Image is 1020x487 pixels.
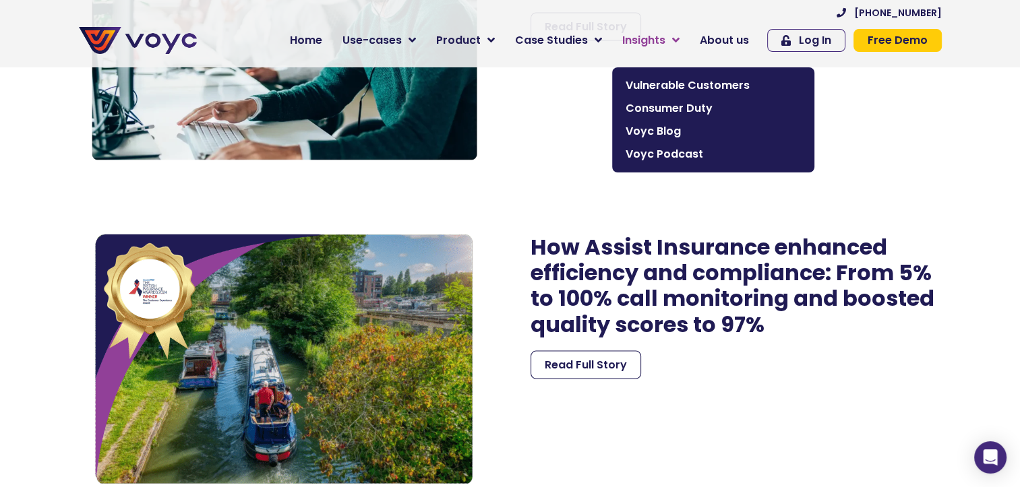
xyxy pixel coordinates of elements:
[531,234,942,338] h2: How Assist Insurance enhanced efficiency and compliance: From 5% to 100% call monitoring and boos...
[436,32,481,48] span: Product
[626,77,801,94] span: Vulnerable Customers
[700,32,749,48] span: About us
[619,120,808,143] a: Voyc Blog
[837,8,942,18] a: [PHONE_NUMBER]
[280,27,332,54] a: Home
[619,143,808,166] a: Voyc Podcast
[853,29,942,52] a: Free Demo
[626,146,801,162] span: Voyc Podcast
[626,100,801,117] span: Consumer Duty
[799,35,831,46] span: Log In
[79,27,197,54] img: voyc-full-logo
[332,27,426,54] a: Use-cases
[619,74,808,97] a: Vulnerable Customers
[612,27,690,54] a: Insights
[342,32,402,48] span: Use-cases
[854,8,942,18] span: [PHONE_NUMBER]
[690,27,759,54] a: About us
[626,123,801,139] span: Voyc Blog
[622,32,665,48] span: Insights
[531,351,641,379] a: Read Full Story
[505,27,612,54] a: Case Studies
[426,27,505,54] a: Product
[290,32,322,48] span: Home
[868,35,928,46] span: Free Demo
[767,29,845,52] a: Log In
[545,357,627,373] span: Read Full Story
[619,97,808,120] a: Consumer Duty
[974,441,1007,474] div: Open Intercom Messenger
[515,32,588,48] span: Case Studies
